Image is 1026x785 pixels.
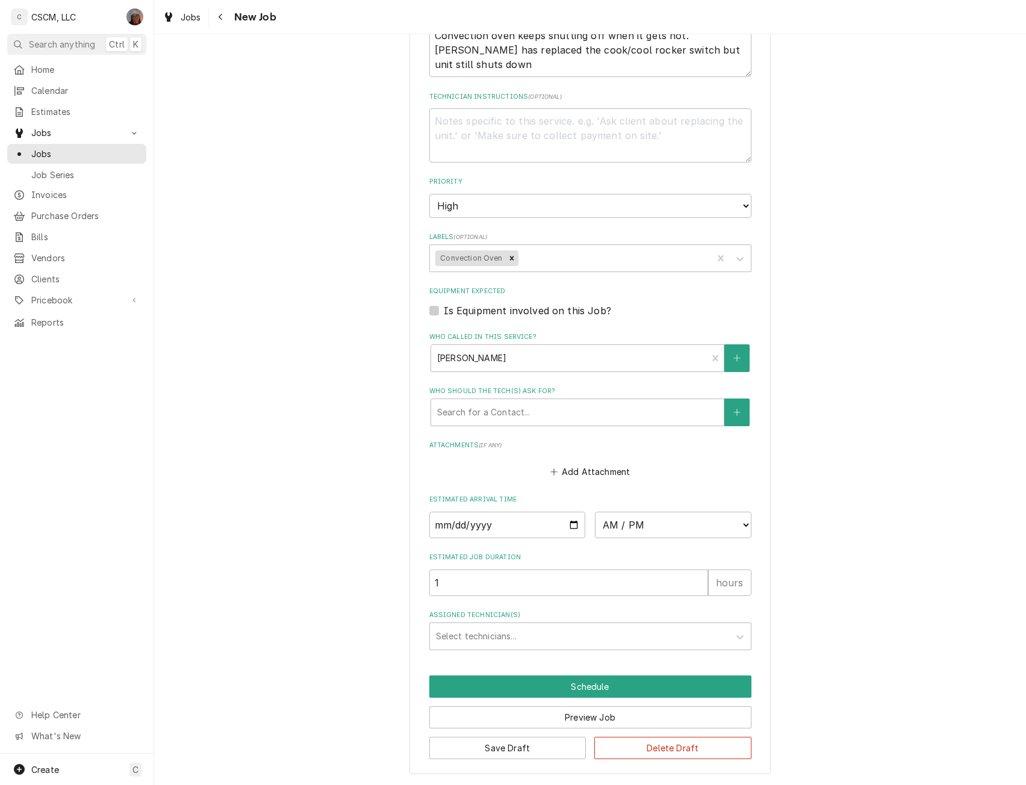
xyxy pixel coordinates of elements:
[429,675,751,698] button: Schedule
[31,84,140,97] span: Calendar
[429,512,586,538] input: Date
[429,441,751,480] div: Attachments
[158,7,206,27] a: Jobs
[429,553,751,595] div: Estimated Job Duration
[724,399,750,426] button: Create New Contact
[31,63,140,76] span: Home
[453,234,487,240] span: ( optional )
[429,287,751,317] div: Equipment Expected
[429,610,751,620] label: Assigned Technician(s)
[7,312,146,332] a: Reports
[11,8,28,25] div: C
[708,569,751,596] div: hours
[594,737,751,759] button: Delete Draft
[444,303,611,318] label: Is Equipment involved on this Job?
[31,730,139,742] span: What's New
[548,464,632,480] button: Add Attachment
[429,706,751,728] button: Preview Job
[31,709,139,721] span: Help Center
[7,60,146,79] a: Home
[7,144,146,164] a: Jobs
[429,675,751,698] div: Button Group Row
[31,316,140,329] span: Reports
[429,728,751,759] div: Button Group Row
[126,8,143,25] div: DV
[126,8,143,25] div: Dena Vecchetti's Avatar
[31,294,122,306] span: Pricebook
[7,726,146,746] a: Go to What's New
[429,92,751,102] label: Technician Instructions
[7,206,146,226] a: Purchase Orders
[31,231,140,243] span: Bills
[429,610,751,650] div: Assigned Technician(s)
[429,7,751,77] div: Reason For Call
[429,675,751,759] div: Button Group
[7,705,146,725] a: Go to Help Center
[181,11,201,23] span: Jobs
[31,126,122,139] span: Jobs
[528,93,562,100] span: ( optional )
[31,188,140,201] span: Invoices
[429,737,586,759] button: Save Draft
[505,250,518,266] div: Remove Convection Oven
[29,38,95,51] span: Search anything
[429,698,751,728] div: Button Group Row
[429,441,751,450] label: Attachments
[429,332,751,342] label: Who called in this service?
[211,7,231,26] button: Navigate back
[429,92,751,163] div: Technician Instructions
[7,290,146,310] a: Go to Pricebook
[429,23,751,77] textarea: Convection oven keeps shutting off when it gets hot. [PERSON_NAME] has replaced the cook/cool roc...
[429,386,751,396] label: Who should the tech(s) ask for?
[429,232,751,271] div: Labels
[429,495,751,538] div: Estimated Arrival Time
[31,209,140,222] span: Purchase Orders
[31,273,140,285] span: Clients
[435,250,505,266] div: Convection Oven
[231,9,276,25] span: New Job
[429,386,751,426] div: Who should the tech(s) ask for?
[733,408,741,417] svg: Create New Contact
[31,169,140,181] span: Job Series
[7,227,146,247] a: Bills
[429,495,751,504] label: Estimated Arrival Time
[7,165,146,185] a: Job Series
[7,185,146,205] a: Invoices
[7,81,146,101] a: Calendar
[31,765,59,775] span: Create
[724,344,750,372] button: Create New Contact
[31,11,76,23] div: CSCM, LLC
[429,287,751,296] label: Equipment Expected
[31,147,140,160] span: Jobs
[429,332,751,371] div: Who called in this service?
[7,269,146,289] a: Clients
[429,553,751,562] label: Estimated Job Duration
[429,177,751,217] div: Priority
[429,232,751,242] label: Labels
[31,252,140,264] span: Vendors
[109,38,125,51] span: Ctrl
[133,38,138,51] span: K
[7,248,146,268] a: Vendors
[479,442,502,448] span: ( if any )
[31,105,140,118] span: Estimates
[7,34,146,55] button: Search anythingCtrlK
[595,512,751,538] select: Time Select
[733,354,741,362] svg: Create New Contact
[7,102,146,122] a: Estimates
[132,763,138,776] span: C
[429,177,751,187] label: Priority
[7,123,146,143] a: Go to Jobs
